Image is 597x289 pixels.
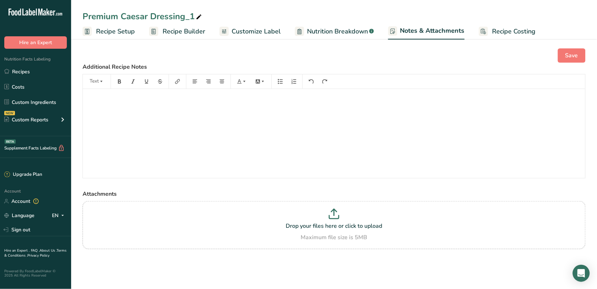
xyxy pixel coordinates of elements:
[4,248,67,258] a: Terms & Conditions .
[5,140,16,144] div: BETA
[232,27,281,36] span: Customize Label
[83,10,203,23] div: Premium Caesar Dressing_1
[39,248,57,253] a: About Us .
[220,23,281,40] a: Customize Label
[4,248,30,253] a: Hire an Expert .
[295,23,374,40] a: Nutrition Breakdown
[52,211,67,220] div: EN
[388,23,465,40] a: Notes & Attachments
[83,23,135,40] a: Recipe Setup
[4,171,42,178] div: Upgrade Plan
[27,253,49,258] a: Privacy Policy
[86,76,107,87] button: Text
[83,63,586,71] label: Additional Recipe Notes
[4,116,48,124] div: Custom Reports
[83,190,117,198] span: Attachments
[479,23,536,40] a: Recipe Costing
[400,26,465,36] span: Notes & Attachments
[149,23,205,40] a: Recipe Builder
[163,27,205,36] span: Recipe Builder
[84,233,584,242] div: Maximum file size is 5MB
[492,27,536,36] span: Recipe Costing
[84,222,584,230] p: Drop your files here or click to upload
[4,269,67,278] div: Powered By FoodLabelMaker © 2025 All Rights Reserved
[558,48,586,63] button: Save
[4,36,67,49] button: Hire an Expert
[573,265,590,282] div: Open Intercom Messenger
[307,27,368,36] span: Nutrition Breakdown
[4,209,35,222] a: Language
[4,111,15,115] div: NEW
[96,27,135,36] span: Recipe Setup
[31,248,39,253] a: FAQ .
[565,51,578,60] span: Save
